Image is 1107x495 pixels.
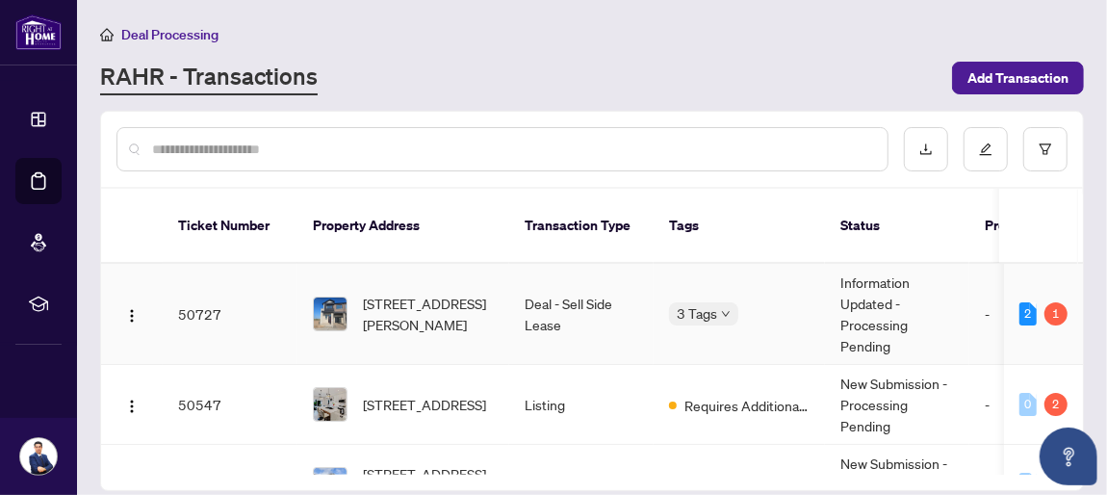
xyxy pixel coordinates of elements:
[979,143,992,156] span: edit
[1023,127,1068,171] button: filter
[163,264,297,365] td: 50727
[509,264,654,365] td: Deal - Sell Side Lease
[1039,143,1052,156] span: filter
[116,389,147,420] button: Logo
[163,189,297,264] th: Ticket Number
[121,26,219,43] span: Deal Processing
[825,189,969,264] th: Status
[100,28,114,41] span: home
[363,293,494,335] span: [STREET_ADDRESS][PERSON_NAME]
[677,302,717,325] span: 3 Tags
[967,63,1068,93] span: Add Transaction
[1040,428,1097,485] button: Open asap
[116,299,147,329] button: Logo
[363,394,486,415] span: [STREET_ADDRESS]
[654,189,825,264] th: Tags
[825,264,969,365] td: Information Updated - Processing Pending
[314,298,347,330] img: thumbnail-img
[969,189,1085,264] th: Project Name
[1044,302,1068,326] div: 1
[124,399,140,414] img: Logo
[1019,302,1037,326] div: 2
[20,438,57,475] img: Profile Icon
[297,189,509,264] th: Property Address
[969,264,1085,365] td: -
[952,62,1084,94] button: Add Transaction
[825,365,969,445] td: New Submission - Processing Pending
[124,308,140,324] img: Logo
[314,388,347,421] img: thumbnail-img
[964,127,1008,171] button: edit
[1044,393,1068,416] div: 2
[509,189,654,264] th: Transaction Type
[904,127,948,171] button: download
[163,365,297,445] td: 50547
[721,309,731,319] span: down
[1019,393,1037,416] div: 0
[684,395,810,416] span: Requires Additional Docs
[15,14,62,50] img: logo
[100,61,318,95] a: RAHR - Transactions
[919,143,933,156] span: download
[969,365,1085,445] td: -
[509,365,654,445] td: Listing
